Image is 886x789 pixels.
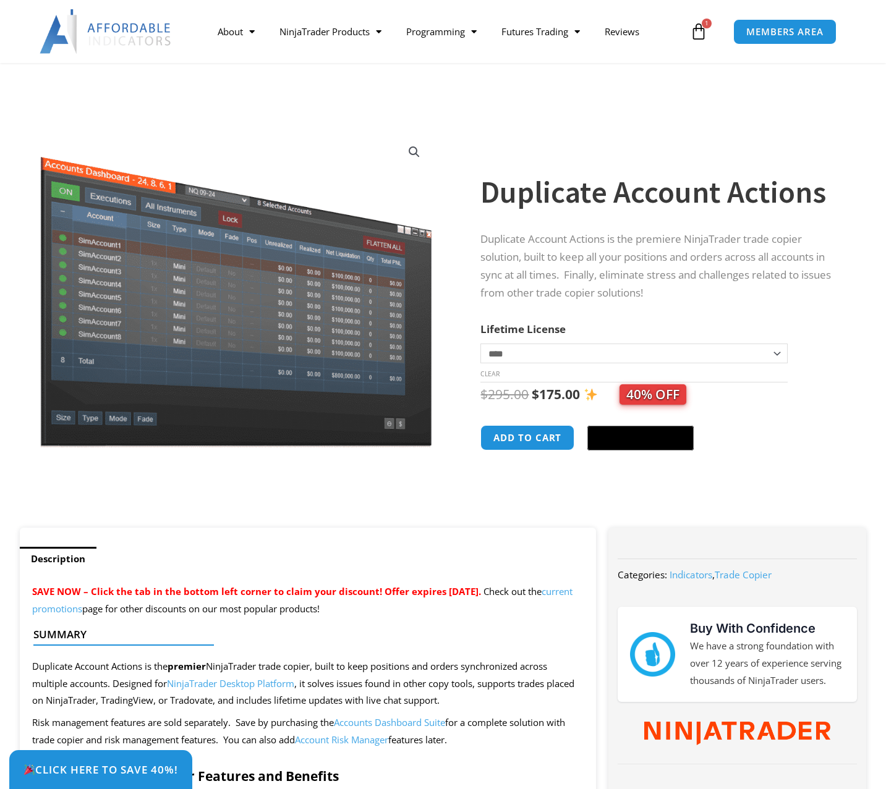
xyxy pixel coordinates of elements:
h1: Duplicate Account Actions [480,171,841,214]
a: Programming [394,17,489,46]
bdi: 295.00 [480,386,529,403]
span: MEMBERS AREA [746,27,824,36]
span: Click Here to save 40%! [23,764,178,775]
span: $ [480,386,488,403]
img: mark thumbs good 43913 | Affordable Indicators – NinjaTrader [630,632,675,677]
a: View full-screen image gallery [403,141,425,163]
p: Duplicate Account Actions is the premiere NinjaTrader trade copier solution, built to keep all yo... [480,230,841,302]
span: $ [532,386,539,403]
a: 🎉Click Here to save 40%! [9,750,192,789]
a: Futures Trading [489,17,592,46]
span: Categories: [618,568,667,581]
a: Clear options [480,369,500,378]
p: We have a strong foundation with over 12 years of experience serving thousands of NinjaTrader users. [690,638,845,690]
a: Trade Copier [715,568,772,581]
span: 40% OFF [620,384,686,405]
img: ✨ [584,388,597,401]
img: 🎉 [24,764,35,775]
iframe: PayPal Message 1 [480,467,841,478]
img: NinjaTrader Wordmark color RGB | Affordable Indicators – NinjaTrader [644,722,830,745]
span: Duplicate Account Actions is the NinjaTrader trade copier, built to keep positions and orders syn... [32,660,574,707]
a: Accounts Dashboard Suite [334,716,445,728]
nav: Menu [205,17,688,46]
p: Check out the page for other discounts on our most popular products! [32,583,584,618]
a: NinjaTrader Products [267,17,394,46]
a: 1 [671,14,726,49]
a: About [205,17,267,46]
h3: Buy With Confidence [690,619,845,638]
a: Description [20,547,96,571]
label: Lifetime License [480,322,566,336]
span: , [670,568,772,581]
img: Screenshot 2024-08-26 15414455555 [37,132,435,447]
span: SAVE NOW – Click the tab in the bottom left corner to claim your discount! Offer expires [DATE]. [32,585,481,597]
button: Buy with GPay [587,426,694,450]
img: LogoAI | Affordable Indicators – NinjaTrader [40,9,173,54]
h4: Summary [33,628,573,641]
strong: premier [168,660,206,672]
bdi: 175.00 [532,386,580,403]
span: 1 [702,19,712,28]
a: MEMBERS AREA [733,19,837,44]
a: NinjaTrader Desktop Platform [167,677,294,690]
a: Account Risk Manager [295,733,388,746]
button: Add to cart [480,425,574,450]
p: Risk management features are sold separately. Save by purchasing the for a complete solution with... [32,714,584,749]
a: Indicators [670,568,712,581]
a: Reviews [592,17,652,46]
